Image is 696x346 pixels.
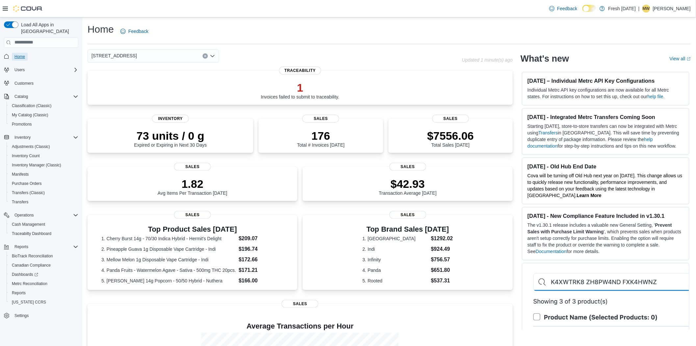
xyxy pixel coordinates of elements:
span: Home [12,52,78,61]
h1: Home [87,23,114,36]
p: [PERSON_NAME] [653,5,691,13]
button: Metrc Reconciliation [7,279,81,288]
h3: Top Product Sales [DATE] [101,225,284,233]
p: | [638,5,640,13]
span: Manifests [9,170,78,178]
p: 1.82 [158,177,227,190]
p: Individual Metrc API key configurations are now available for all Metrc states. For instructions ... [528,87,684,100]
a: Canadian Compliance [9,261,53,269]
p: Starting [DATE], store-to-store transfers can now be integrated with Metrc using in [GEOGRAPHIC_D... [528,123,684,149]
span: Adjustments (Classic) [12,144,50,149]
a: Customers [12,79,36,87]
span: Inventory [12,133,78,141]
dd: $537.31 [431,277,453,285]
button: Promotions [7,120,81,129]
span: Catalog [14,94,28,99]
span: BioTrack Reconciliation [9,252,78,260]
button: BioTrack Reconciliation [7,251,81,261]
button: Inventory Count [7,151,81,160]
span: Home [14,54,25,59]
span: Metrc Reconciliation [9,280,78,288]
a: Inventory Count [9,152,42,160]
button: [US_STATE] CCRS [7,298,81,307]
a: Adjustments (Classic) [9,143,53,151]
span: Inventory Manager (Classic) [9,161,78,169]
strong: Prevent Sales with Purchase Limit Warning [528,222,672,234]
dd: $171.21 [239,266,284,274]
p: Fresh [DATE] [608,5,636,13]
dt: 5. [PERSON_NAME] 14g Popcorn - 50/50 Hybrid - Nuthera [101,277,236,284]
p: $42.93 [379,177,437,190]
button: Reports [12,243,31,251]
span: Inventory Manager (Classic) [12,162,61,168]
div: Transaction Average [DATE] [379,177,437,196]
a: Manifests [9,170,31,178]
span: Operations [12,211,78,219]
span: Traceability [279,67,321,74]
span: Customers [12,79,78,87]
span: Sales [282,300,318,308]
a: Dashboards [7,270,81,279]
input: Dark Mode [583,5,596,12]
span: Reports [12,290,26,296]
dd: $756.57 [431,256,453,264]
span: Sales [432,115,469,123]
dt: 2. Pineapple Guava 1g Disposable Vape Cartridge - Indi [101,246,236,252]
span: Canadian Compliance [12,263,51,268]
button: Traceabilty Dashboard [7,229,81,238]
span: Sales [302,115,339,123]
p: $7556.06 [427,129,474,142]
span: Manifests [12,172,29,177]
div: Avg Items Per Transaction [DATE] [158,177,227,196]
span: Canadian Compliance [9,261,78,269]
span: Sales [389,163,426,171]
p: The v1.30.1 release includes a valuable new General Setting, ' ', which prevents sales when produ... [528,222,684,255]
span: Adjustments (Classic) [9,143,78,151]
span: Reports [14,244,28,249]
button: Users [1,65,81,74]
dt: 1. [GEOGRAPHIC_DATA] [362,235,428,242]
dd: $651.80 [431,266,453,274]
span: Dashboards [9,271,78,278]
a: Reports [9,289,28,297]
button: Settings [1,311,81,320]
span: Promotions [9,120,78,128]
div: Total # Invoices [DATE] [297,129,344,148]
span: BioTrack Reconciliation [12,253,53,259]
span: Feedback [128,28,148,35]
a: Feedback [547,2,580,15]
span: Classification (Classic) [12,103,52,108]
button: Operations [1,211,81,220]
a: Learn More [577,193,601,198]
dt: 4. Panda Fruits - Watermelon Agave - Sativa - 500mg THC 20pcs. [101,267,236,274]
button: Adjustments (Classic) [7,142,81,151]
h3: [DATE] - Integrated Metrc Transfers Coming Soon [528,114,684,120]
h3: [DATE] - New Compliance Feature Included in v1.30.1 [528,213,684,219]
a: BioTrack Reconciliation [9,252,56,260]
a: Dashboards [9,271,41,278]
span: Transfers (Classic) [9,189,78,197]
span: Purchase Orders [12,181,42,186]
a: Settings [12,312,31,320]
span: Reports [12,243,78,251]
a: Transfers [538,130,558,135]
span: [US_STATE] CCRS [12,300,46,305]
a: Cash Management [9,220,48,228]
span: Sales [174,163,211,171]
span: Transfers [9,198,78,206]
button: Reports [1,242,81,251]
button: Inventory [12,133,33,141]
div: Invoices failed to submit to traceability. [261,81,339,100]
button: Cash Management [7,220,81,229]
span: My Catalog (Classic) [12,112,48,118]
span: Transfers [12,199,28,205]
a: Feedback [118,25,151,38]
span: Traceabilty Dashboard [12,231,51,236]
button: Home [1,52,81,61]
span: Sales [389,211,426,219]
span: Inventory [152,115,189,123]
a: My Catalog (Classic) [9,111,51,119]
dt: 4. Panda [362,267,428,274]
span: Reports [9,289,78,297]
